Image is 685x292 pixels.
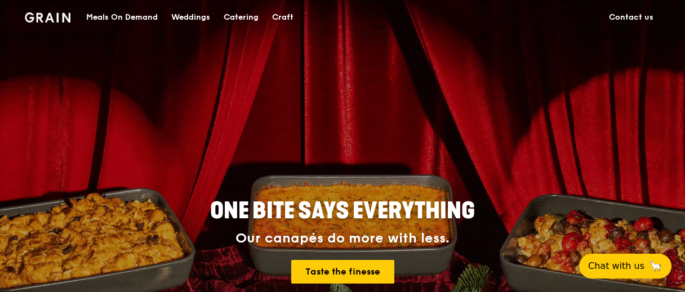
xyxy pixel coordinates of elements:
a: Weddings [164,1,217,34]
div: Catering [224,1,259,34]
div: Our canapés do more with less. [140,231,545,246]
div: Craft [272,1,293,34]
span: Chat with us [588,259,644,273]
button: Chat with us🦙 [579,254,671,278]
div: Meals On Demand [86,1,158,34]
a: Taste the finesse [291,260,394,284]
img: Grain [25,12,70,23]
div: Weddings [171,1,210,34]
a: Catering [217,1,265,34]
a: Contact us [602,1,660,34]
span: ONE BITE SAYS EVERYTHING [210,197,475,224]
a: Craft [265,1,300,34]
span: 🦙 [649,259,662,273]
